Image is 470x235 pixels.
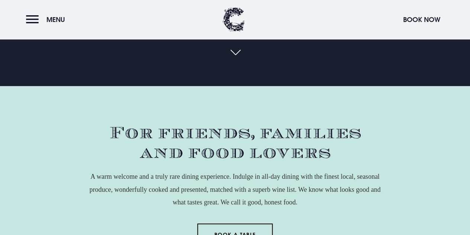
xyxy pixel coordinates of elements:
h2: For friends, families and food lovers [86,123,384,163]
span: Menu [46,15,65,24]
p: A warm welcome and a truly rare dining experience. Indulge in all-day dining with the finest loca... [86,170,384,209]
img: Clandeboye Lodge [223,7,245,32]
button: Menu [26,12,69,28]
button: Book Now [399,12,444,28]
